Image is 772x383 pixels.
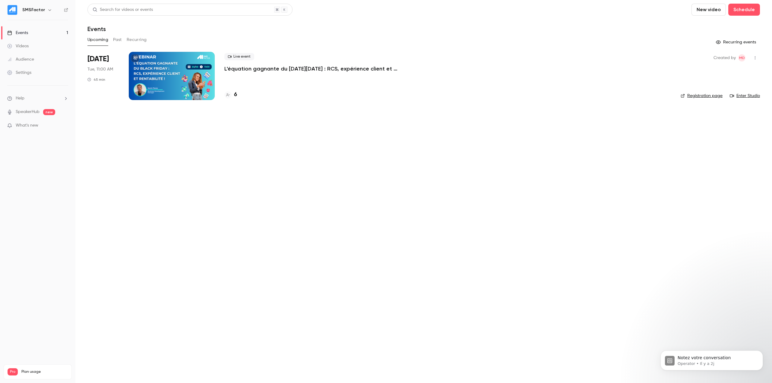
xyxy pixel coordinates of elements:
[713,37,760,47] button: Recurring events
[730,93,760,99] a: Enter Studio
[7,95,68,102] li: help-dropdown-opener
[8,5,17,15] img: SMSFactor
[681,93,723,99] a: Registration page
[234,91,237,99] h4: 6
[651,338,772,380] iframe: Intercom notifications message
[7,70,31,76] div: Settings
[87,35,108,45] button: Upcoming
[113,35,122,45] button: Past
[7,30,28,36] div: Events
[224,53,254,60] span: Live event
[7,43,29,49] div: Videos
[22,7,45,13] h6: SMSFactor
[87,52,119,100] div: Sep 30 Tue, 11:00 AM (Europe/Paris)
[127,35,147,45] button: Recurring
[224,65,405,72] a: L'équation gagnante du [DATE][DATE] : RCS, expérience client et rentabilité !
[691,4,726,16] button: New video
[224,91,237,99] a: 6
[16,109,40,115] a: SpeakerHub
[21,369,68,374] span: Plan usage
[87,25,106,33] h1: Events
[16,95,24,102] span: Help
[87,66,113,72] span: Tue, 11:00 AM
[8,368,18,375] span: Pro
[87,54,109,64] span: [DATE]
[7,56,34,62] div: Audience
[43,109,55,115] span: new
[738,54,745,61] span: Marie Delamarre
[728,4,760,16] button: Schedule
[93,7,153,13] div: Search for videos or events
[87,77,105,82] div: 45 min
[739,54,745,61] span: MD
[713,54,736,61] span: Created by
[16,122,38,129] span: What's new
